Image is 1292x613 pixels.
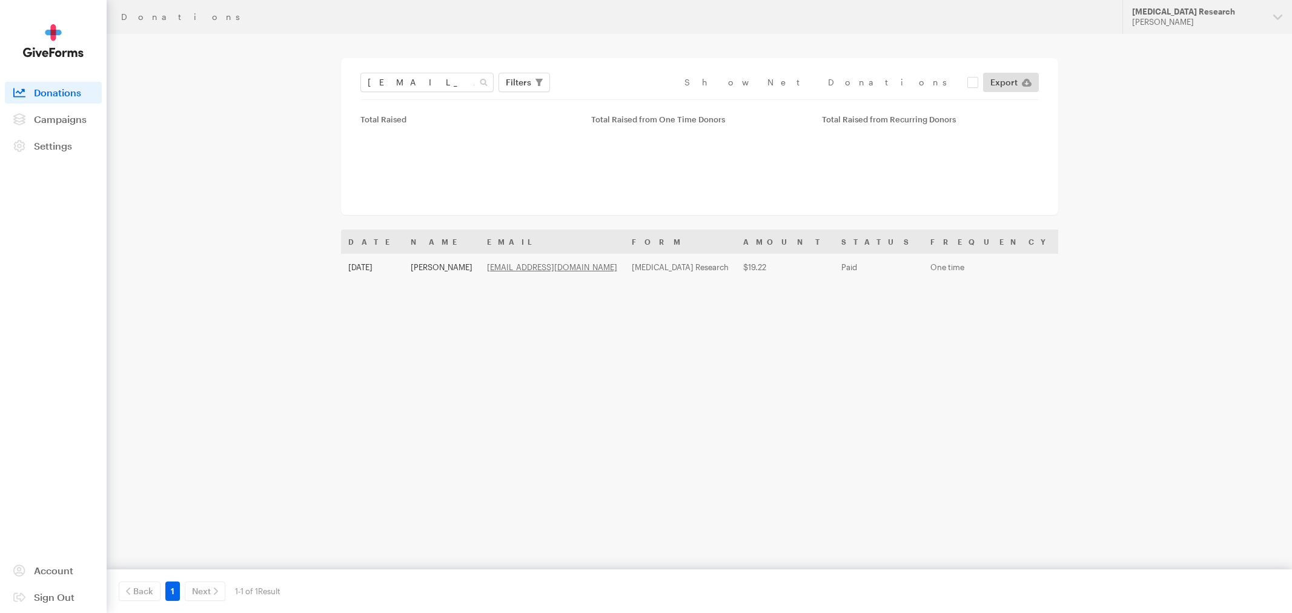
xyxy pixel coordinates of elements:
a: [EMAIL_ADDRESS][DOMAIN_NAME] [487,262,617,272]
img: GiveForms [23,24,84,58]
div: [MEDICAL_DATA] Research [1132,7,1264,17]
div: Total Raised from One Time Donors [591,114,807,124]
input: Search Name & Email [360,73,494,92]
button: Filters [499,73,550,92]
span: Filters [506,75,531,90]
th: Form [624,230,736,254]
td: One time [923,254,1062,280]
div: Total Raised from Recurring Donors [822,114,1038,124]
th: Email [480,230,624,254]
a: Campaigns [5,108,102,130]
div: 1-1 of 1 [235,582,280,601]
th: Status [834,230,923,254]
span: Campaigns [34,113,87,125]
td: [DATE] [341,254,403,280]
td: [MEDICAL_DATA] Research [624,254,736,280]
td: [PERSON_NAME] [403,254,480,280]
span: Donations [34,87,81,98]
td: $19.22 [736,254,834,280]
td: Paid [834,254,923,280]
span: Export [990,75,1018,90]
span: Result [258,586,280,596]
span: Settings [34,140,72,151]
a: Sign Out [5,586,102,608]
a: Donations [5,82,102,104]
a: Export [983,73,1039,92]
span: Sign Out [34,591,75,603]
div: [PERSON_NAME] [1132,17,1264,27]
th: Amount [736,230,834,254]
th: Date [341,230,403,254]
th: Frequency [923,230,1062,254]
a: Settings [5,135,102,157]
a: Account [5,560,102,582]
div: Total Raised [360,114,577,124]
span: Account [34,565,73,576]
th: Name [403,230,480,254]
